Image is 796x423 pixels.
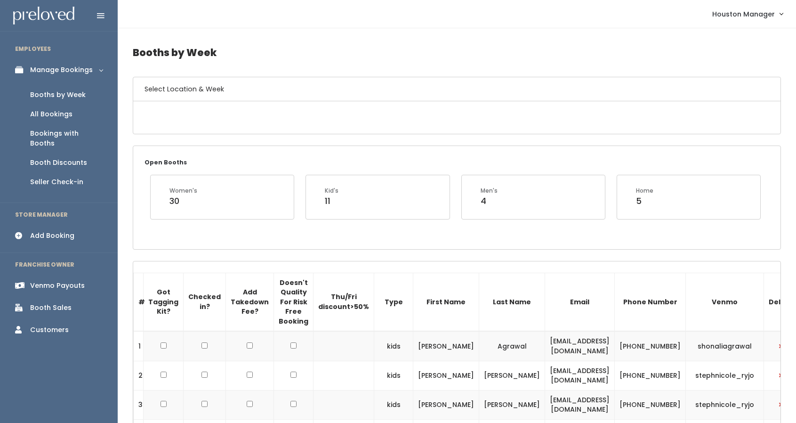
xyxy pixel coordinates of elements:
div: Booth Sales [30,303,72,313]
div: 30 [169,195,197,207]
div: Bookings with Booths [30,129,103,148]
td: [PHONE_NUMBER] [615,390,686,419]
td: [PERSON_NAME] [413,390,479,419]
div: Manage Bookings [30,65,93,75]
td: [PERSON_NAME] [479,390,545,419]
td: shonaliagrawal [686,331,764,361]
td: Agrawal [479,331,545,361]
a: Houston Manager [703,4,792,24]
div: Booths by Week [30,90,86,100]
h6: Select Location & Week [133,77,780,101]
th: Got Tagging Kit? [144,273,184,331]
th: Phone Number [615,273,686,331]
td: [EMAIL_ADDRESS][DOMAIN_NAME] [545,390,615,419]
div: Add Booking [30,231,74,241]
div: All Bookings [30,109,72,119]
div: Booth Discounts [30,158,87,168]
img: preloved logo [13,7,74,25]
th: Type [374,273,413,331]
h4: Booths by Week [133,40,781,65]
th: Thu/Fri discount>50% [314,273,374,331]
th: Venmo [686,273,764,331]
td: 1 [134,331,144,361]
span: Houston Manager [712,9,775,19]
td: kids [374,331,413,361]
th: Add Takedown Fee? [226,273,274,331]
td: 2 [134,361,144,390]
td: 3 [134,390,144,419]
div: 4 [481,195,498,207]
td: stephnicole_ryjo [686,361,764,390]
th: Checked in? [184,273,226,331]
th: Doesn't Quality For Risk Free Booking [274,273,314,331]
td: [EMAIL_ADDRESS][DOMAIN_NAME] [545,331,615,361]
td: stephnicole_ryjo [686,390,764,419]
th: # [134,273,144,331]
div: Kid's [325,187,338,195]
td: [PHONE_NUMBER] [615,361,686,390]
td: [PERSON_NAME] [413,361,479,390]
th: Last Name [479,273,545,331]
td: [PERSON_NAME] [413,331,479,361]
td: [EMAIL_ADDRESS][DOMAIN_NAME] [545,361,615,390]
div: Men's [481,187,498,195]
div: Home [636,187,653,195]
div: Women's [169,187,197,195]
td: kids [374,390,413,419]
th: First Name [413,273,479,331]
div: 5 [636,195,653,207]
div: Customers [30,325,69,335]
div: 11 [325,195,338,207]
td: [PERSON_NAME] [479,361,545,390]
td: [PHONE_NUMBER] [615,331,686,361]
td: kids [374,361,413,390]
small: Open Booths [145,158,187,166]
div: Seller Check-in [30,177,83,187]
div: Venmo Payouts [30,281,85,291]
th: Email [545,273,615,331]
